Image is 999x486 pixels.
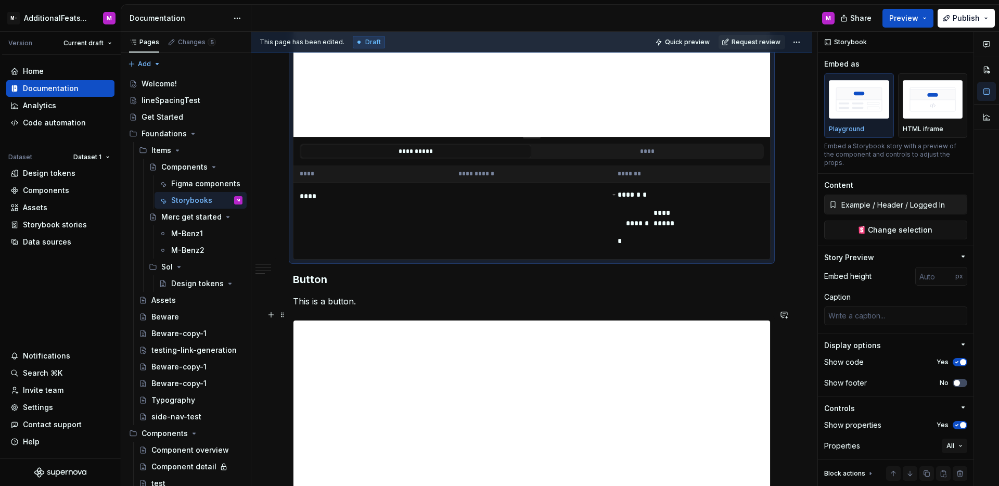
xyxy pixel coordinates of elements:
[938,9,995,28] button: Publish
[6,114,114,131] a: Code automation
[293,272,771,287] h3: Button
[178,38,216,46] div: Changes
[155,275,247,292] div: Design tokens
[824,221,967,239] button: Change selection
[125,125,247,142] div: Foundations
[824,252,874,263] div: Story Preview
[135,408,247,425] a: side-nav-test
[135,309,247,325] a: Beware
[145,259,247,275] div: Sol
[23,237,71,247] div: Data sources
[171,195,212,206] div: Storybooks
[6,97,114,114] a: Analytics
[824,271,872,282] div: Embed height
[24,13,91,23] div: AdditionalFeatsTest
[23,118,86,128] div: Code automation
[145,209,247,225] a: Merc get started
[171,228,203,239] div: M-Benz1
[151,378,207,389] div: Beware-copy-1
[107,14,112,22] div: M
[125,425,247,442] div: Components
[6,433,114,450] button: Help
[138,60,151,68] span: Add
[142,428,188,439] div: Components
[915,267,955,286] input: Auto
[151,345,237,355] div: testing-link-generation
[23,419,82,430] div: Contact support
[208,38,216,46] span: 5
[835,9,878,28] button: Share
[171,245,204,255] div: M-Benz2
[34,467,86,478] a: Supernova Logo
[161,212,222,222] div: Merc get started
[171,178,240,189] div: Figma components
[824,340,967,351] button: Display options
[6,382,114,399] a: Invite team
[135,442,247,458] a: Component overview
[824,252,967,263] button: Story Preview
[824,469,865,478] div: Block actions
[142,95,200,106] div: lineSpacingTest
[953,13,980,23] span: Publish
[8,153,32,161] div: Dataset
[940,379,949,387] label: No
[135,392,247,408] a: Typography
[135,292,247,309] a: Assets
[129,38,159,46] div: Pages
[151,445,229,455] div: Component overview
[8,39,32,47] div: Version
[6,416,114,433] button: Contact support
[829,80,889,118] img: placeholder
[7,12,20,24] div: M-
[142,79,177,89] div: Welcome!
[23,220,87,230] div: Storybook stories
[942,439,967,453] button: All
[6,80,114,97] a: Documentation
[155,225,247,242] a: M-Benz1
[151,362,207,372] div: Beware-copy-1
[135,342,247,359] a: testing-link-generation
[135,325,247,342] a: Beware-copy-1
[23,168,75,178] div: Design tokens
[937,421,949,429] label: Yes
[130,13,228,23] div: Documentation
[6,365,114,381] button: Search ⌘K
[125,57,164,71] button: Add
[903,125,943,133] p: HTML iframe
[23,368,62,378] div: Search ⌘K
[868,225,932,235] span: Change selection
[824,292,851,302] div: Caption
[898,73,968,138] button: placeholderHTML iframe
[665,38,710,46] span: Quick preview
[23,385,63,395] div: Invite team
[824,180,853,190] div: Content
[732,38,780,46] span: Request review
[824,378,867,388] div: Show footer
[824,59,860,69] div: Embed as
[142,112,183,122] div: Get Started
[151,462,216,472] div: Component detail
[889,13,918,23] span: Preview
[135,458,247,475] a: Component detail
[135,359,247,375] a: Beware-copy-1
[882,9,933,28] button: Preview
[69,150,114,164] button: Dataset 1
[260,38,344,46] span: This page has been edited.
[59,36,117,50] button: Current draft
[6,399,114,416] a: Settings
[23,100,56,111] div: Analytics
[824,357,864,367] div: Show code
[353,36,385,48] div: Draft
[151,295,176,305] div: Assets
[824,420,881,430] div: Show properties
[155,175,247,192] a: Figma components
[829,125,864,133] p: Playground
[135,375,247,392] a: Beware-copy-1
[161,162,208,172] div: Components
[824,340,881,351] div: Display options
[824,142,967,167] div: Embed a Storybook story with a preview of the component and controls to adjust the props.
[23,83,79,94] div: Documentation
[6,182,114,199] a: Components
[237,195,240,206] div: M
[155,242,247,259] a: M-Benz2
